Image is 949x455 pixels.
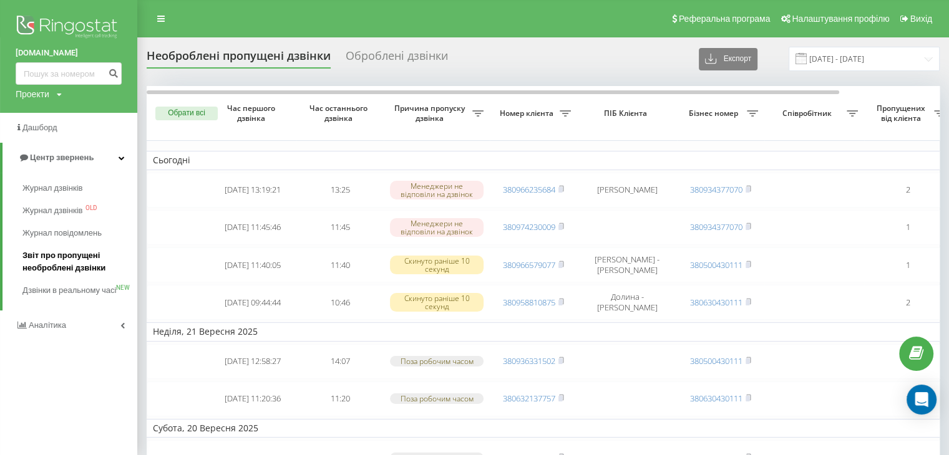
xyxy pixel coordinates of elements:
[209,344,296,379] td: [DATE] 12:58:27
[22,249,131,274] span: Звіт про пропущені необроблені дзвінки
[296,344,384,379] td: 14:07
[296,381,384,416] td: 11:20
[907,385,937,414] div: Open Intercom Messenger
[679,14,771,24] span: Реферальна програма
[577,285,677,320] td: Долина - [PERSON_NAME]
[503,393,555,404] a: 380632137757
[296,285,384,320] td: 10:46
[16,88,49,100] div: Проекти
[690,259,742,271] a: 380500430111
[22,177,137,199] a: Журнал дзвінків
[22,182,82,194] span: Журнал дзвінків
[503,259,555,271] a: 380966579077
[390,256,484,274] div: Скинуто раніше 10 секунд
[503,184,555,195] a: 380966235684
[690,297,742,308] a: 380630430111
[771,108,847,118] span: Співробітник
[699,48,757,70] button: Експорт
[503,221,555,232] a: 380974230009
[209,210,296,245] td: [DATE] 11:45:46
[683,108,747,118] span: Бізнес номер
[22,279,137,302] a: Дзвінки в реальному часіNEW
[209,173,296,208] td: [DATE] 13:19:21
[209,381,296,416] td: [DATE] 11:20:36
[22,123,57,132] span: Дашборд
[577,173,677,208] td: [PERSON_NAME]
[390,181,484,199] div: Менеджери не відповіли на дзвінок
[503,297,555,308] a: 380958810875
[29,320,66,330] span: Аналiтика
[870,103,934,123] span: Пропущених від клієнта
[910,14,932,24] span: Вихід
[390,356,484,366] div: Поза робочим часом
[147,49,331,69] div: Необроблені пропущені дзвінки
[16,47,122,59] a: [DOMAIN_NAME]
[690,184,742,195] a: 380934377070
[30,153,94,162] span: Центр звернень
[690,393,742,404] a: 380630430111
[346,49,448,69] div: Оброблені дзвінки
[22,284,116,297] span: Дзвінки в реальному часі
[296,210,384,245] td: 11:45
[296,247,384,282] td: 11:40
[16,62,122,85] input: Пошук за номером
[2,143,137,173] a: Центр звернень
[792,14,889,24] span: Налаштування профілю
[390,293,484,312] div: Скинуто раніше 10 секунд
[296,173,384,208] td: 13:25
[503,355,555,366] a: 380936331502
[219,103,286,123] span: Час першого дзвінка
[577,247,677,282] td: [PERSON_NAME] - [PERSON_NAME]
[690,221,742,232] a: 380934377070
[588,108,666,118] span: ПІБ Клієнта
[155,107,218,120] button: Обрати всі
[22,222,137,244] a: Журнал повідомлень
[22,204,82,217] span: Журнал дзвінків
[390,103,472,123] span: Причина пропуску дзвінка
[390,218,484,237] div: Менеджери не відповіли на дзвінок
[22,227,102,239] span: Журнал повідомлень
[22,199,137,222] a: Журнал дзвінківOLD
[690,355,742,366] a: 380500430111
[16,12,122,44] img: Ringostat logo
[306,103,374,123] span: Час останнього дзвінка
[209,247,296,282] td: [DATE] 11:40:05
[390,393,484,404] div: Поза робочим часом
[22,244,137,279] a: Звіт про пропущені необроблені дзвінки
[209,285,296,320] td: [DATE] 09:44:44
[496,108,560,118] span: Номер клієнта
